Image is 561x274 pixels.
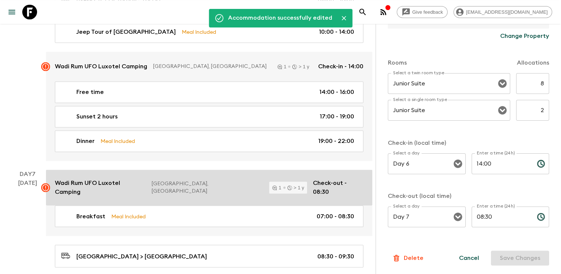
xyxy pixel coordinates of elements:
div: 1 [272,185,281,190]
p: Allocations [517,58,549,67]
p: [GEOGRAPHIC_DATA], [GEOGRAPHIC_DATA] [152,180,263,195]
label: Select a single room type [393,97,447,103]
p: Day 7 [9,170,46,179]
p: Meal Included [182,28,216,36]
button: search adventures [355,4,370,19]
p: Check-out - 08:30 [313,179,363,196]
p: Delete [404,254,423,262]
label: Select a twin room type [393,70,444,76]
p: 08:30 - 09:30 [317,252,354,261]
p: 17:00 - 19:00 [320,112,354,121]
button: Open [453,212,463,222]
button: Choose time, selected time is 8:30 AM [534,209,548,224]
p: 07:00 - 08:30 [317,212,354,221]
div: [EMAIL_ADDRESS][DOMAIN_NAME] [453,6,552,18]
p: Free time [76,88,104,97]
button: Open [497,78,508,89]
p: Jeep Tour of [GEOGRAPHIC_DATA] [76,27,176,36]
p: 10:00 - 14:00 [319,27,354,36]
button: Close [338,13,349,24]
a: Sunset 2 hours17:00 - 19:00 [55,106,363,127]
label: Enter a time (24h) [477,150,515,156]
p: Check-in - 14:00 [318,62,363,71]
p: 14:00 - 16:00 [319,88,354,97]
p: [GEOGRAPHIC_DATA] > [GEOGRAPHIC_DATA] [76,252,207,261]
a: Free time14:00 - 16:00 [55,81,363,103]
p: Rooms [388,58,407,67]
div: Accommodation successfully edited [228,11,332,25]
a: BreakfastMeal Included07:00 - 08:30 [55,205,363,227]
p: Check-in (local time) [388,138,549,147]
p: Meal Included [100,137,135,145]
p: Wadi Rum UFO Luxotel Camping [55,62,147,71]
p: Meal Included [111,212,146,220]
button: menu [4,4,19,19]
span: [EMAIL_ADDRESS][DOMAIN_NAME] [462,9,552,15]
input: hh:mm [472,206,531,227]
a: Jeep Tour of [GEOGRAPHIC_DATA]Meal Included10:00 - 14:00 [55,21,363,43]
p: Breakfast [76,212,105,221]
div: > 1 y [292,64,309,69]
p: Change Property [500,32,549,40]
label: Select a day [393,150,419,156]
p: [GEOGRAPHIC_DATA], [GEOGRAPHIC_DATA] [153,63,268,70]
button: Open [497,105,508,115]
p: Sunset 2 hours [76,112,118,121]
p: Check-out (local time) [388,192,549,200]
a: [GEOGRAPHIC_DATA] > [GEOGRAPHIC_DATA]08:30 - 09:30 [55,245,363,267]
div: 1 [277,64,286,69]
button: Cancel [450,251,488,265]
span: Give feedback [408,9,447,15]
a: DinnerMeal Included19:00 - 22:00 [55,130,363,152]
button: Open [453,159,463,169]
a: Wadi Rum UFO Luxotel Camping[GEOGRAPHIC_DATA], [GEOGRAPHIC_DATA]1> 1 yCheck-in - 14:00 [46,52,372,81]
a: Wadi Rum UFO Luxotel Camping[GEOGRAPHIC_DATA], [GEOGRAPHIC_DATA]1> 1 yCheck-out - 08:30 [46,170,372,205]
p: 19:00 - 22:00 [318,137,354,146]
button: Change Property [500,29,549,43]
p: Dinner [76,137,95,146]
a: Give feedback [397,6,448,18]
button: Choose time, selected time is 2:00 PM [534,156,548,171]
label: Enter a time (24h) [477,203,515,209]
label: Select a day [393,203,419,209]
button: Delete [388,251,428,265]
div: > 1 y [287,185,304,190]
input: hh:mm [472,153,531,174]
p: Wadi Rum UFO Luxotel Camping [55,179,146,196]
